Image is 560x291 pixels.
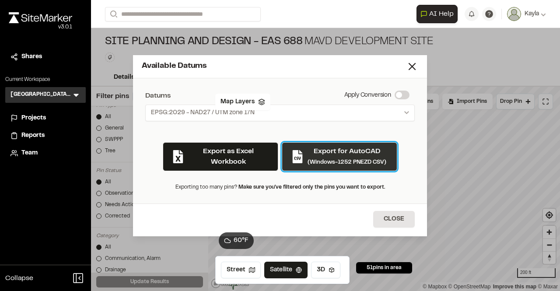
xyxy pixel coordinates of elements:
[264,262,308,278] button: Satellite
[5,76,86,84] p: Current Workspace
[308,146,386,157] p: Export for AutoCAD
[525,9,539,19] span: Kayla
[145,91,415,101] div: Datums
[416,5,461,23] div: Open AI Assistant
[9,23,72,31] div: Oh geez...please don't...
[221,262,261,278] button: Street
[367,264,402,272] span: 51 pins in area
[10,148,80,158] a: Team
[219,232,254,249] button: 60°F
[145,105,415,121] button: Select date range
[10,113,80,123] a: Projects
[151,109,255,117] span: EPSG:2029 - NAD27 / UTM zone 17N
[105,7,121,21] button: Search
[21,148,38,158] span: Team
[21,131,45,140] span: Reports
[10,52,80,62] a: Shares
[163,142,278,171] button: Export as Excel Workbook
[234,236,248,245] span: 60 ° F
[507,7,546,21] button: Kayla
[10,91,72,99] h3: [GEOGRAPHIC_DATA][US_STATE] SEAS-EAS 688 Site Planning and Design
[152,180,408,195] div: Exporting too many pins?
[311,262,340,278] button: 3D
[344,91,391,101] div: Apply Conversion
[416,5,458,23] button: Open AI Assistant
[373,211,415,228] button: Close
[282,142,397,171] button: Export for AutoCAD(Windows-1252 PNEZD CSV)
[429,9,454,19] span: AI Help
[507,7,521,21] img: User
[308,160,386,165] small: (Windows-1252 PNEZD CSV)
[9,12,72,23] img: rebrand.png
[21,113,46,123] span: Projects
[21,52,42,62] span: Shares
[238,185,385,189] span: Make sure you've filtered only the pins you want to export.
[5,273,33,284] span: Collapse
[220,97,255,107] span: Map Layers
[10,131,80,140] a: Reports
